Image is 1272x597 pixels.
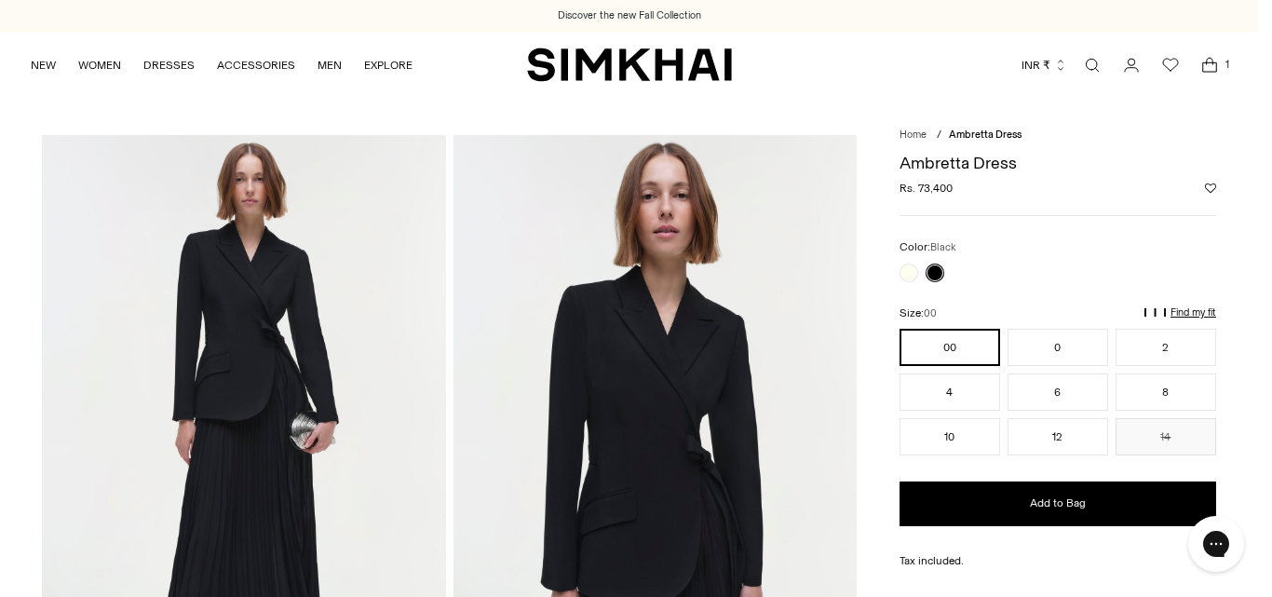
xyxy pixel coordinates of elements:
[900,155,1216,171] h1: Ambretta Dress
[900,129,927,141] a: Home
[1008,418,1108,455] button: 12
[1008,329,1108,366] button: 0
[217,45,295,86] a: ACCESSORIES
[900,305,937,322] label: Size:
[31,45,56,86] a: NEW
[143,45,195,86] a: DRESSES
[900,373,1000,411] button: 4
[318,45,342,86] a: MEN
[930,241,956,253] span: Black
[1116,418,1216,455] button: 14
[1113,47,1150,84] a: Go to the account page
[558,8,701,23] a: Discover the new Fall Collection
[527,47,732,83] a: SIMKHAI
[1074,47,1111,84] a: Open search modal
[924,307,937,319] span: 00
[900,552,1216,569] div: Tax included.
[1219,56,1236,73] span: 1
[364,45,413,86] a: EXPLORE
[900,329,1000,366] button: 00
[937,128,941,143] div: /
[900,238,956,256] label: Color:
[900,180,953,197] span: Rs. 73,400
[1179,509,1253,578] iframe: Gorgias live chat messenger
[1191,47,1228,84] a: Open cart modal
[900,418,1000,455] button: 10
[949,129,1022,141] span: Ambretta Dress
[1116,373,1216,411] button: 8
[1152,47,1189,84] a: Wishlist
[900,482,1216,526] button: Add to Bag
[1022,45,1067,86] button: INR ₹
[1116,329,1216,366] button: 2
[1030,495,1086,511] span: Add to Bag
[1008,373,1108,411] button: 6
[900,128,1216,143] nav: breadcrumbs
[78,45,121,86] a: WOMEN
[1205,183,1216,194] button: Add to Wishlist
